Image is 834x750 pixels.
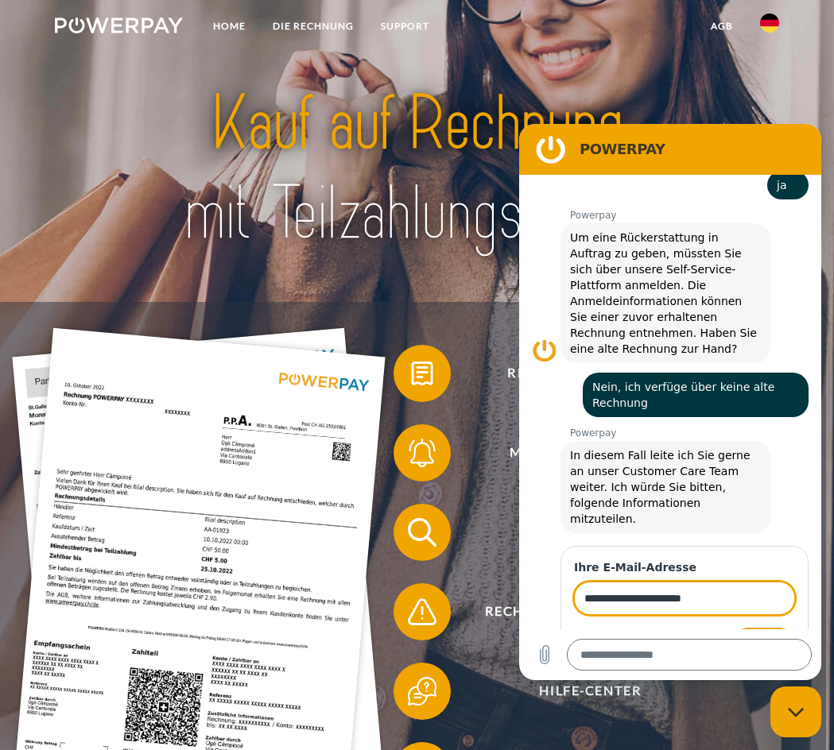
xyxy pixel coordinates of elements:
button: Mahnung erhalten? [394,424,766,481]
a: Rechnung erhalten? [373,342,786,405]
a: SUPPORT [367,12,443,41]
img: qb_search.svg [405,515,440,551]
a: Konto einsehen [373,501,786,564]
img: de [760,14,779,33]
img: qb_warning.svg [405,594,440,630]
button: Hilfe-Center [394,663,766,720]
img: qb_help.svg [405,674,440,709]
a: DIE RECHNUNG [259,12,367,41]
iframe: Messaging-Fenster [519,124,821,680]
img: logo-powerpay-white.svg [55,17,183,33]
span: Hilfe-Center [415,663,766,720]
a: Rechnungsbeanstandung [373,580,786,644]
a: Hilfe-Center [373,659,786,723]
img: qb_bill.svg [405,356,440,392]
a: Mahnung erhalten? [373,421,786,485]
button: Rechnungsbeanstandung [394,583,766,640]
button: Rechnung erhalten? [394,345,766,402]
img: qb_bell.svg [405,435,440,471]
img: title-powerpay_de.svg [128,75,705,263]
a: agb [697,12,747,41]
button: Konto einsehen [394,504,766,561]
a: Home [200,12,259,41]
iframe: Schaltfläche zum Öffnen des Messaging-Fensters; Konversation läuft [770,686,821,737]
